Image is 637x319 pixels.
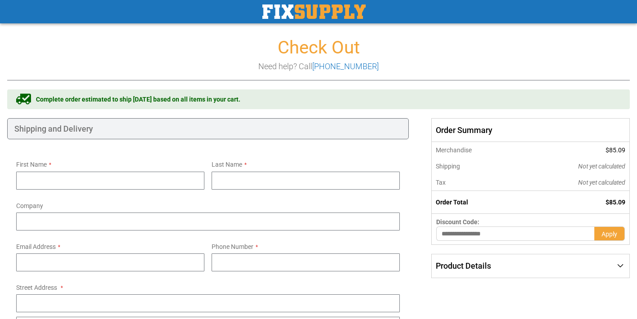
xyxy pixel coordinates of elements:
a: store logo [262,4,366,19]
span: Order Summary [431,118,630,142]
span: Last Name [212,161,242,168]
h3: Need help? Call [7,62,630,71]
strong: Order Total [436,199,468,206]
button: Apply [594,226,625,241]
span: Product Details [436,261,491,270]
span: Apply [602,230,617,238]
span: Not yet calculated [578,179,625,186]
span: Discount Code: [436,218,479,226]
h1: Check Out [7,38,630,58]
a: [PHONE_NUMBER] [312,62,379,71]
th: Tax [432,174,520,191]
span: Email Address [16,243,56,250]
img: Fix Industrial Supply [262,4,366,19]
span: Shipping [436,163,460,170]
span: Phone Number [212,243,253,250]
span: Complete order estimated to ship [DATE] based on all items in your cart. [36,95,240,104]
th: Merchandise [432,142,520,158]
span: Street Address [16,284,57,291]
span: First Name [16,161,47,168]
span: $85.09 [606,146,625,154]
span: Company [16,202,43,209]
span: Not yet calculated [578,163,625,170]
div: Shipping and Delivery [7,118,409,140]
span: $85.09 [606,199,625,206]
